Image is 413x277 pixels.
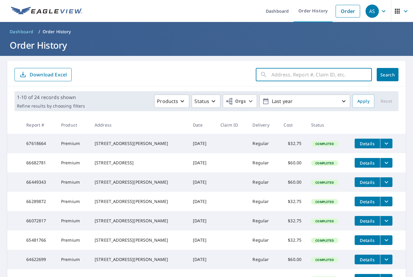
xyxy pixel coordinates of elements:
th: Address [90,116,188,134]
th: Product [56,116,90,134]
button: Orgs [223,95,257,108]
span: Details [358,160,376,166]
button: Products [154,95,189,108]
div: [STREET_ADDRESS][PERSON_NAME] [95,179,183,185]
span: Completed [312,258,337,262]
td: Premium [56,250,90,269]
td: $60.00 [279,172,306,192]
button: filesDropdownBtn-64622699 [380,255,392,264]
p: Status [194,98,209,105]
td: $32.75 [279,230,306,250]
button: Apply [353,95,374,108]
img: EV Logo [11,7,82,16]
th: Status [306,116,350,134]
button: filesDropdownBtn-66449343 [380,177,392,187]
input: Address, Report #, Claim ID, etc. [272,66,372,83]
button: filesDropdownBtn-66682781 [380,158,392,168]
div: [STREET_ADDRESS][PERSON_NAME] [95,140,183,147]
p: Download Excel [30,71,67,78]
td: 66289872 [21,192,56,211]
td: [DATE] [188,134,216,153]
button: Last year [259,95,350,108]
span: Details [358,141,376,147]
td: 66449343 [21,172,56,192]
span: Dashboard [10,29,34,35]
td: Regular [248,250,279,269]
span: Orgs [226,98,246,105]
span: Details [358,218,376,224]
span: Details [358,179,376,185]
span: Details [358,237,376,243]
p: Order History [43,29,71,35]
div: AS [366,5,379,18]
a: Dashboard [7,27,36,37]
td: Premium [56,153,90,172]
button: filesDropdownBtn-66289872 [380,197,392,206]
div: [STREET_ADDRESS] [95,160,183,166]
td: Regular [248,172,279,192]
li: / [38,28,40,35]
td: $60.00 [279,153,306,172]
p: Refine results by choosing filters [17,103,85,109]
button: detailsBtn-67618664 [355,139,380,148]
td: [DATE] [188,211,216,230]
td: $32.75 [279,134,306,153]
td: [DATE] [188,172,216,192]
div: [STREET_ADDRESS][PERSON_NAME] [95,237,183,243]
span: Completed [312,161,337,165]
th: Date [188,116,216,134]
th: Cost [279,116,306,134]
td: 67618664 [21,134,56,153]
button: Status [192,95,220,108]
button: detailsBtn-66289872 [355,197,380,206]
td: [DATE] [188,153,216,172]
nav: breadcrumb [7,27,406,37]
button: filesDropdownBtn-66072817 [380,216,392,226]
span: Completed [312,219,337,223]
td: 65481766 [21,230,56,250]
p: Last year [269,96,340,107]
td: $32.75 [279,192,306,211]
span: Completed [312,142,337,146]
td: Regular [248,211,279,230]
td: 66682781 [21,153,56,172]
td: Premium [56,230,90,250]
div: [STREET_ADDRESS][PERSON_NAME] [95,198,183,205]
th: Report # [21,116,56,134]
span: Apply [357,98,369,105]
th: Claim ID [216,116,248,134]
button: detailsBtn-66072817 [355,216,380,226]
p: Products [157,98,178,105]
td: Regular [248,230,279,250]
span: Details [358,199,376,205]
a: Order [336,5,360,18]
td: Premium [56,172,90,192]
button: Download Excel [15,68,72,81]
button: Search [377,68,398,81]
td: Regular [248,153,279,172]
span: Completed [312,200,337,204]
div: [STREET_ADDRESS][PERSON_NAME] [95,218,183,224]
p: 1-10 of 24 records shown [17,94,85,101]
td: $32.75 [279,211,306,230]
td: [DATE] [188,230,216,250]
button: filesDropdownBtn-65481766 [380,235,392,245]
td: [DATE] [188,192,216,211]
td: Premium [56,211,90,230]
span: Completed [312,238,337,243]
td: $60.00 [279,250,306,269]
button: detailsBtn-66449343 [355,177,380,187]
td: Regular [248,192,279,211]
button: filesDropdownBtn-67618664 [380,139,392,148]
td: [DATE] [188,250,216,269]
td: Regular [248,134,279,153]
td: Premium [56,192,90,211]
button: detailsBtn-64622699 [355,255,380,264]
span: Details [358,257,376,263]
td: Premium [56,134,90,153]
span: Search [382,72,394,78]
h1: Order History [7,39,406,51]
button: detailsBtn-66682781 [355,158,380,168]
div: [STREET_ADDRESS][PERSON_NAME] [95,256,183,263]
span: Completed [312,180,337,185]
